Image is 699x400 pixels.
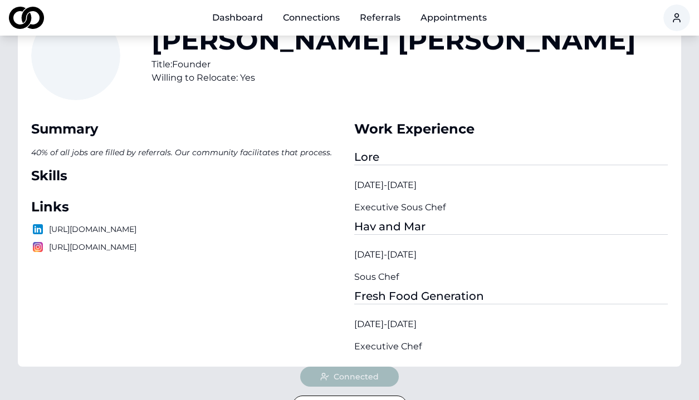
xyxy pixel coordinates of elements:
[354,340,668,353] div: Executive Chef
[354,219,668,235] div: Hav and Mar
[354,288,668,304] div: Fresh Food Generation
[354,120,668,138] div: Work Experience
[31,198,345,216] div: Links
[31,145,345,160] p: 40% of all jobs are filled by referrals. Our community facilitates that process.
[412,7,496,29] a: Appointments
[31,223,345,236] p: [URL][DOMAIN_NAME]
[31,240,345,254] p: [URL][DOMAIN_NAME]
[151,71,636,85] div: Willing to Relocate: Yes
[203,7,496,29] nav: Main
[203,7,272,29] a: Dashboard
[151,27,636,53] h1: [PERSON_NAME] [PERSON_NAME]
[354,318,668,331] div: [DATE] - [DATE]
[31,120,345,138] div: Summary
[31,223,45,236] img: logo
[274,7,349,29] a: Connections
[354,179,668,192] div: [DATE] - [DATE]
[354,248,668,261] div: [DATE] - [DATE]
[351,7,409,29] a: Referrals
[31,240,45,254] img: logo
[9,7,44,29] img: logo
[354,149,668,165] div: Lore
[31,167,345,185] div: Skills
[354,201,668,214] div: Executive Sous Chef
[354,270,668,284] div: Sous Chef
[151,58,636,71] div: Title: Founder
